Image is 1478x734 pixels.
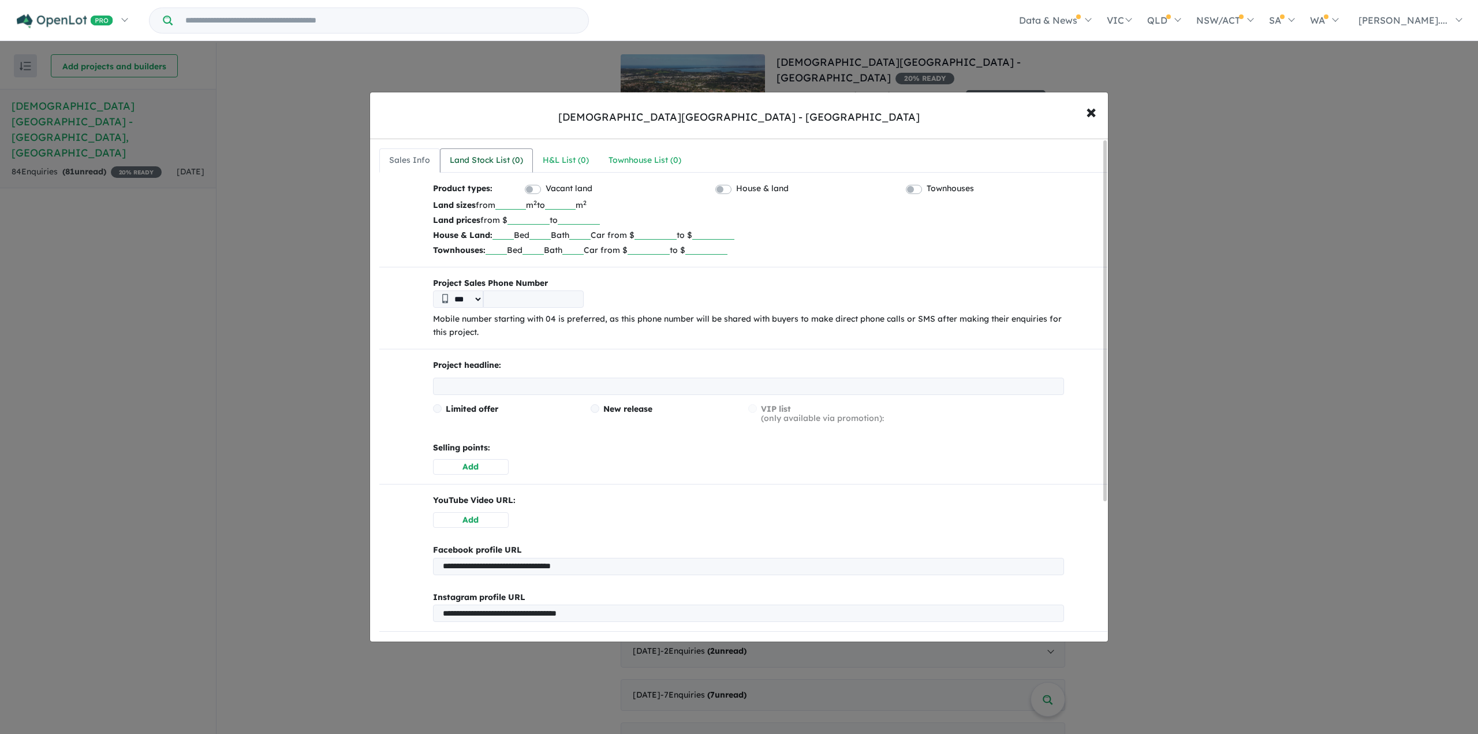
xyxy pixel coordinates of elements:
p: YouTube Video URL: [433,494,1064,508]
label: Vacant land [546,182,592,196]
p: from $ to [433,213,1064,228]
div: Land Stock List ( 0 ) [450,154,523,167]
img: Phone icon [442,294,448,303]
p: Bed Bath Car from $ to $ [433,228,1064,243]
span: [PERSON_NAME].... [1358,14,1447,26]
span: × [1086,99,1096,124]
p: Bed Bath Car from $ to $ [433,243,1064,258]
b: Townhouses: [433,245,486,255]
button: Add [433,459,509,475]
p: Selling points: [433,441,1064,455]
sup: 2 [533,199,537,207]
button: Add [433,512,509,528]
p: Mobile number starting with 04 is preferred, as this phone number will be shared with buyers to m... [433,312,1064,340]
b: Project Sales Phone Number [433,277,1064,290]
div: Townhouse List ( 0 ) [609,154,681,167]
b: House & Land: [433,230,492,240]
b: Land prices [433,215,480,225]
p: Project headline: [433,359,1064,372]
div: Sales Info [389,154,430,167]
b: Instagram profile URL [433,592,525,602]
input: Try estate name, suburb, builder or developer [175,8,586,33]
span: New release [603,404,652,414]
b: Product types: [433,182,492,198]
b: Facebook profile URL [433,545,522,555]
span: Limited offer [446,404,498,414]
label: Townhouses [927,182,974,196]
div: H&L List ( 0 ) [543,154,589,167]
sup: 2 [583,199,587,207]
p: from m to m [433,198,1064,213]
div: [DEMOGRAPHIC_DATA][GEOGRAPHIC_DATA] - [GEOGRAPHIC_DATA] [558,110,920,125]
img: Openlot PRO Logo White [17,14,113,28]
label: House & land [736,182,789,196]
div: (only appearing for promoted campaigns) [433,641,1064,655]
b: Land sizes [433,200,476,210]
